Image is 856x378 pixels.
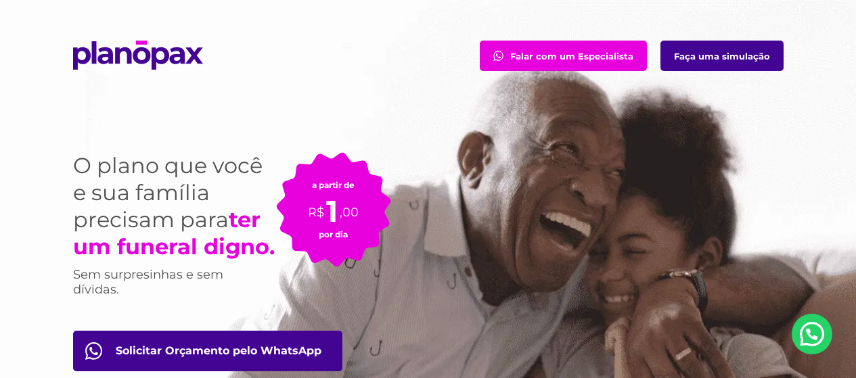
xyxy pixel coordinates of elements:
small: a partir de [312,180,355,190]
img: fale com consultor [493,51,503,61]
a: Nosso Whatsapp [792,314,832,354]
a: Falar com um Especialista [480,41,647,71]
img: fale com consultor [85,342,102,360]
p: R$ ,00 [308,190,359,221]
small: por dia [319,229,348,239]
span: 1 [326,193,338,229]
a: Orçamento pelo WhatsApp btn-orcamento [73,331,342,371]
img: planopax [73,41,203,70]
span: Sem surpresinhas e sem dívidas. [73,267,223,297]
a: Faça uma simulação [660,41,784,71]
strong: ter um funeral digno. [73,206,275,260]
h1: O plano que você e sua família precisam para [73,152,276,260]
